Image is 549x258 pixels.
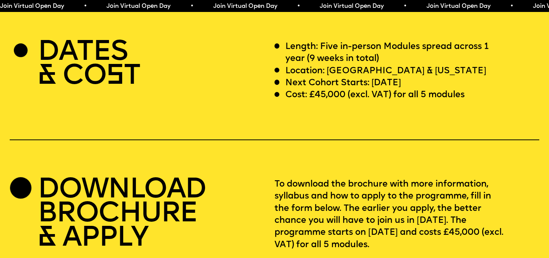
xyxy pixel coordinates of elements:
[84,3,87,9] span: •
[285,77,401,89] p: Next Cohort Starts: [DATE]
[510,3,513,9] span: •
[38,178,206,251] h2: DOWNLOAD BROCHURE & APPLY
[285,65,486,77] p: Location: [GEOGRAPHIC_DATA] & [US_STATE]
[403,3,407,9] span: •
[285,41,507,65] p: Length: Five in-person Modules spread across 1 year (9 weeks in total)
[190,3,193,9] span: •
[285,89,465,101] p: Cost: £45,000 (excl. VAT) for all 5 modules
[106,62,124,91] span: S
[38,41,140,89] h2: DATES & CO T
[297,3,300,9] span: •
